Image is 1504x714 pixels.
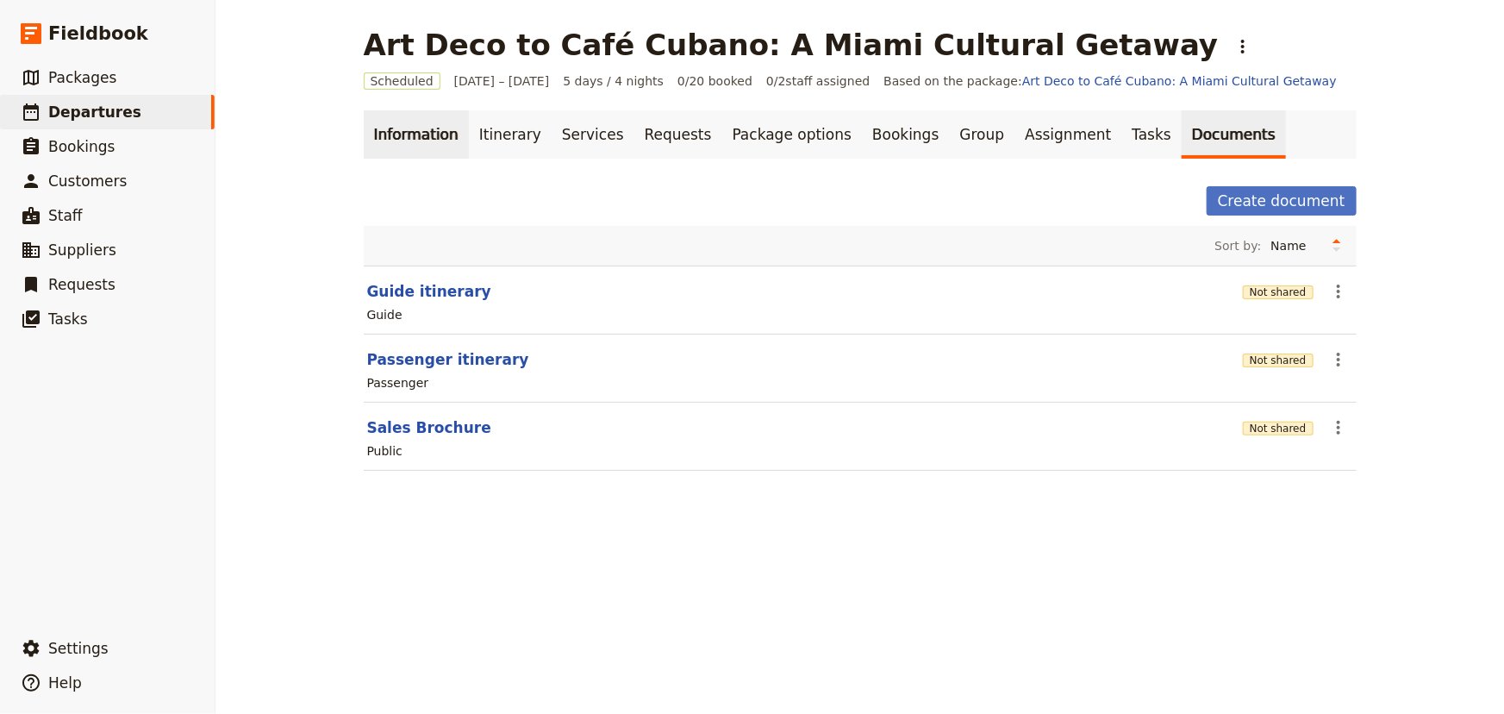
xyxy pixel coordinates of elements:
[1324,277,1353,306] button: Actions
[1264,233,1324,259] select: Sort by:
[883,72,1337,90] span: Based on the package:
[48,172,127,190] span: Customers
[48,640,109,657] span: Settings
[469,110,552,159] a: Itinerary
[367,417,491,438] button: Sales Brochure
[552,110,634,159] a: Services
[48,276,115,293] span: Requests
[1324,345,1353,374] button: Actions
[1243,422,1314,435] button: Not shared
[48,138,115,155] span: Bookings
[1207,186,1357,216] button: Create document
[862,110,949,159] a: Bookings
[367,374,429,391] div: Passenger
[1324,413,1353,442] button: Actions
[364,72,440,90] span: Scheduled
[766,72,870,90] span: 0 / 2 staff assigned
[563,72,664,90] span: 5 days / 4 nights
[1182,110,1286,159] a: Documents
[722,110,862,159] a: Package options
[1214,237,1261,254] span: Sort by:
[950,110,1015,159] a: Group
[48,103,141,121] span: Departures
[48,310,88,328] span: Tasks
[367,349,529,370] button: Passenger itinerary
[364,28,1219,62] h1: Art Deco to Café Cubano: A Miami Cultural Getaway
[367,306,403,323] div: Guide
[48,207,83,224] span: Staff
[677,72,752,90] span: 0/20 booked
[48,674,82,692] span: Help
[48,21,148,47] span: Fieldbook
[367,442,403,460] div: Public
[454,72,550,90] span: [DATE] – [DATE]
[364,110,469,159] a: Information
[48,69,116,86] span: Packages
[1121,110,1182,159] a: Tasks
[48,241,116,259] span: Suppliers
[1022,74,1337,88] a: Art Deco to Café Cubano: A Miami Cultural Getaway
[1324,233,1350,259] button: Change sort direction
[634,110,722,159] a: Requests
[1228,32,1257,61] button: Actions
[1014,110,1121,159] a: Assignment
[367,281,491,302] button: Guide itinerary
[1243,285,1314,299] button: Not shared
[1243,354,1314,367] button: Not shared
